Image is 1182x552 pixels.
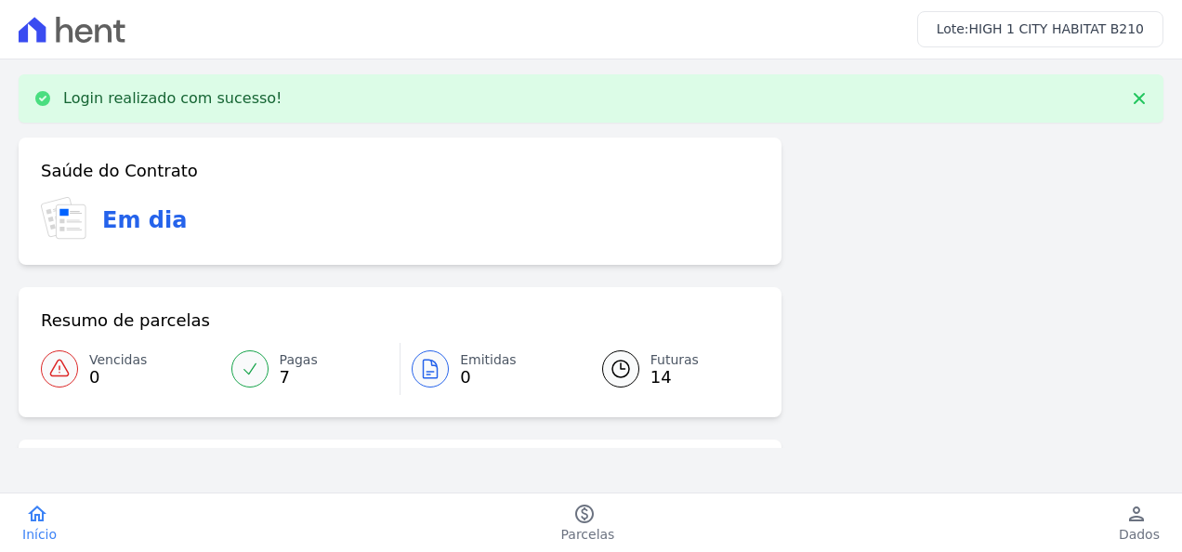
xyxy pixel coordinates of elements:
[401,343,580,395] a: Emitidas 0
[1119,525,1160,544] span: Dados
[63,89,282,108] p: Login realizado com sucesso!
[41,309,210,332] h3: Resumo de parcelas
[650,370,699,385] span: 14
[102,204,187,237] h3: Em dia
[280,350,318,370] span: Pagas
[937,20,1144,39] h3: Lote:
[220,343,401,395] a: Pagas 7
[41,160,198,182] h3: Saúde do Contrato
[1097,503,1182,544] a: personDados
[26,503,48,525] i: home
[89,370,147,385] span: 0
[580,343,760,395] a: Futuras 14
[460,350,517,370] span: Emitidas
[22,525,57,544] span: Início
[280,370,318,385] span: 7
[539,503,637,544] a: paidParcelas
[969,21,1144,36] span: HIGH 1 CITY HABITAT B210
[1125,503,1148,525] i: person
[41,343,220,395] a: Vencidas 0
[561,525,615,544] span: Parcelas
[650,350,699,370] span: Futuras
[89,350,147,370] span: Vencidas
[573,503,596,525] i: paid
[460,370,517,385] span: 0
